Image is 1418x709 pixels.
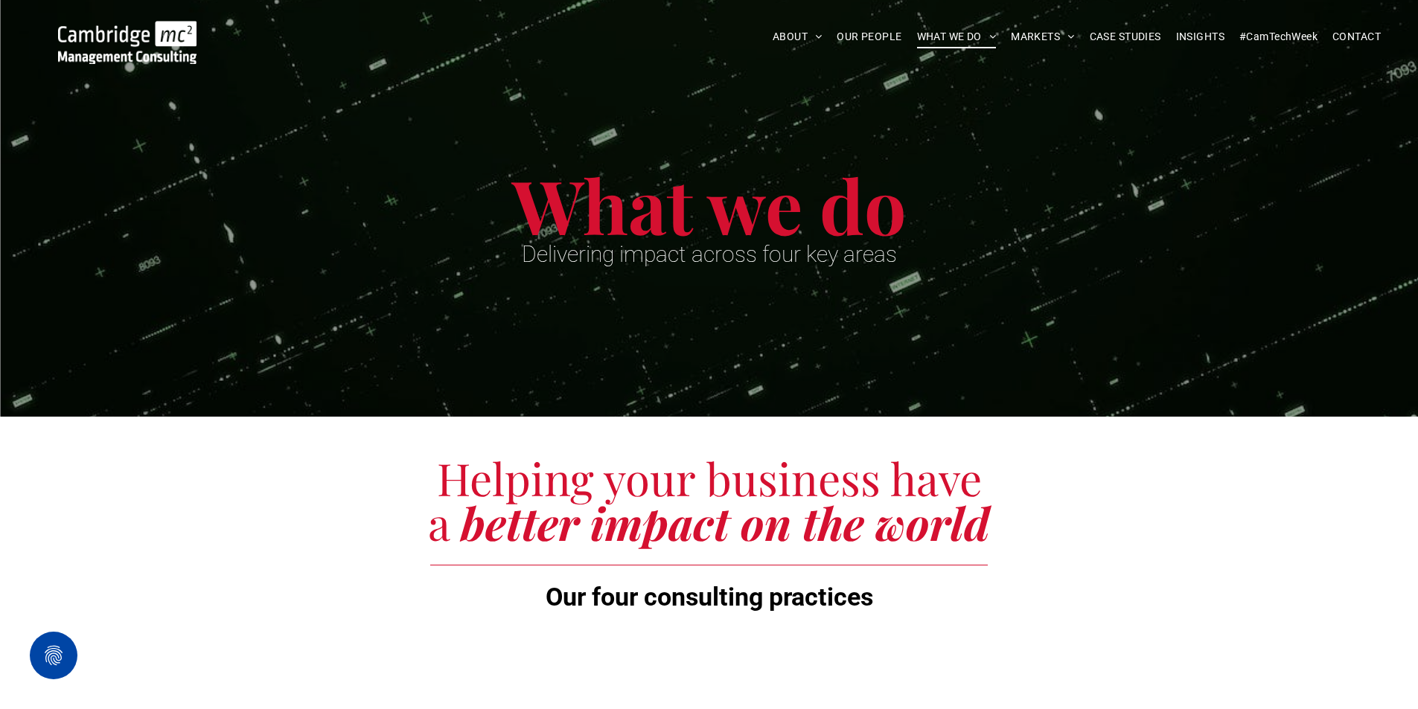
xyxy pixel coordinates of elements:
[1003,25,1082,48] a: MARKETS
[910,25,1004,48] a: WHAT WE DO
[428,448,982,552] span: Helping your business have a
[58,21,197,64] img: Cambridge MC Logo
[1082,25,1169,48] a: CASE STUDIES
[1232,25,1325,48] a: #CamTechWeek
[461,493,990,552] span: better impact on the world
[546,582,873,612] span: Our four consulting practices
[765,25,830,48] a: ABOUT
[1169,25,1232,48] a: INSIGHTS
[829,25,909,48] a: OUR PEOPLE
[1325,25,1388,48] a: CONTACT
[522,241,897,267] span: Delivering impact across four key areas
[512,155,907,254] span: What we do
